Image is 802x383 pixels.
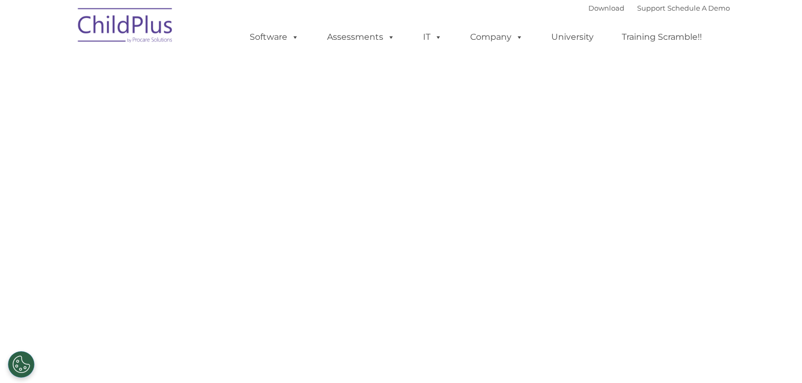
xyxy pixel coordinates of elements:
[588,4,730,12] font: |
[588,4,624,12] a: Download
[8,351,34,378] button: Cookies Settings
[412,27,453,48] a: IT
[667,4,730,12] a: Schedule A Demo
[460,27,534,48] a: Company
[541,27,604,48] a: University
[239,27,310,48] a: Software
[637,4,665,12] a: Support
[73,1,179,54] img: ChildPlus by Procare Solutions
[611,27,712,48] a: Training Scramble!!
[316,27,406,48] a: Assessments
